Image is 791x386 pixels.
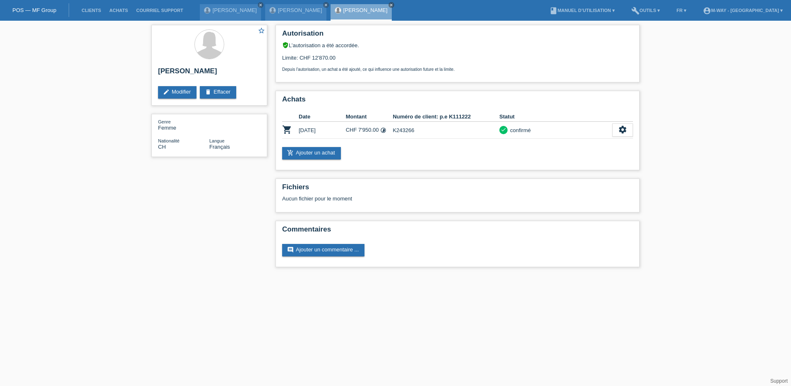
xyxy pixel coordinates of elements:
[699,8,787,13] a: account_circlem-way - [GEOGRAPHIC_DATA] ▾
[299,112,346,122] th: Date
[163,89,170,95] i: edit
[388,2,394,8] a: close
[282,225,633,238] h2: Commentaires
[545,8,619,13] a: bookManuel d’utilisation ▾
[258,27,265,34] i: star_border
[200,86,236,99] a: deleteEffacer
[259,3,263,7] i: close
[389,3,393,7] i: close
[323,2,329,8] a: close
[380,127,386,133] i: Taux fixes (24 versements)
[12,7,56,13] a: POS — MF Group
[282,42,633,48] div: L’autorisation a été accordée.
[158,144,166,150] span: Suisse
[549,7,558,15] i: book
[158,67,261,80] h2: [PERSON_NAME]
[282,183,633,195] h2: Fichiers
[346,112,393,122] th: Montant
[672,8,690,13] a: FR ▾
[770,378,788,384] a: Support
[282,95,633,108] h2: Achats
[393,112,499,122] th: Numéro de client: p.e K111222
[627,8,664,13] a: buildOutils ▾
[132,8,187,13] a: Courriel Support
[282,195,535,202] div: Aucun fichier pour le moment
[258,27,265,36] a: star_border
[703,7,711,15] i: account_circle
[299,122,346,139] td: [DATE]
[282,48,633,72] div: Limite: CHF 12'870.00
[343,7,388,13] a: [PERSON_NAME]
[105,8,132,13] a: Achats
[499,112,612,122] th: Statut
[501,127,506,133] i: check
[205,89,211,95] i: delete
[77,8,105,13] a: Clients
[278,7,322,13] a: [PERSON_NAME]
[158,138,180,143] span: Nationalité
[631,7,640,15] i: build
[282,244,364,256] a: commentAjouter un commentaire ...
[393,122,499,139] td: K243266
[158,119,171,124] span: Genre
[258,2,264,8] a: close
[618,125,627,134] i: settings
[324,3,328,7] i: close
[282,125,292,135] i: POSP00028070
[346,122,393,139] td: CHF 7'950.00
[287,246,294,253] i: comment
[282,29,633,42] h2: Autorisation
[209,138,225,143] span: Langue
[282,147,341,159] a: add_shopping_cartAjouter un achat
[282,42,289,48] i: verified_user
[158,118,209,131] div: Femme
[209,144,230,150] span: Français
[282,67,633,72] p: Depuis l’autorisation, un achat a été ajouté, ce qui influence une autorisation future et la limite.
[287,150,294,156] i: add_shopping_cart
[508,126,531,135] div: confirmé
[158,86,197,99] a: editModifier
[213,7,257,13] a: [PERSON_NAME]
